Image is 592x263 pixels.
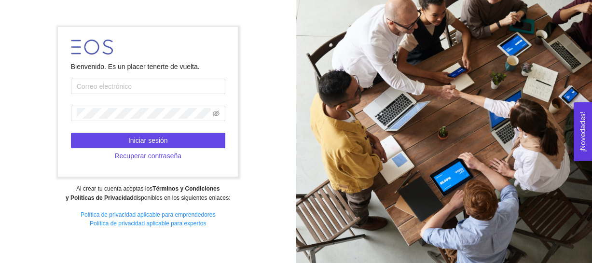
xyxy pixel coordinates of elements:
[128,135,168,146] span: Iniciar sesión
[71,152,225,160] a: Recuperar contraseña
[81,211,216,218] a: Política de privacidad aplicable para emprendedores
[90,220,206,227] a: Política de privacidad aplicable para expertos
[114,151,181,161] span: Recuperar contraseña
[71,61,225,72] div: Bienvenido. Es un placer tenerte de vuelta.
[71,40,113,55] img: LOGO
[71,148,225,164] button: Recuperar contraseña
[213,110,220,117] span: eye-invisible
[66,185,220,201] strong: Términos y Condiciones y Políticas de Privacidad
[71,133,225,148] button: Iniciar sesión
[71,79,225,94] input: Correo electrónico
[6,184,289,203] div: Al crear tu cuenta aceptas los disponibles en los siguientes enlaces:
[574,102,592,161] button: Open Feedback Widget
